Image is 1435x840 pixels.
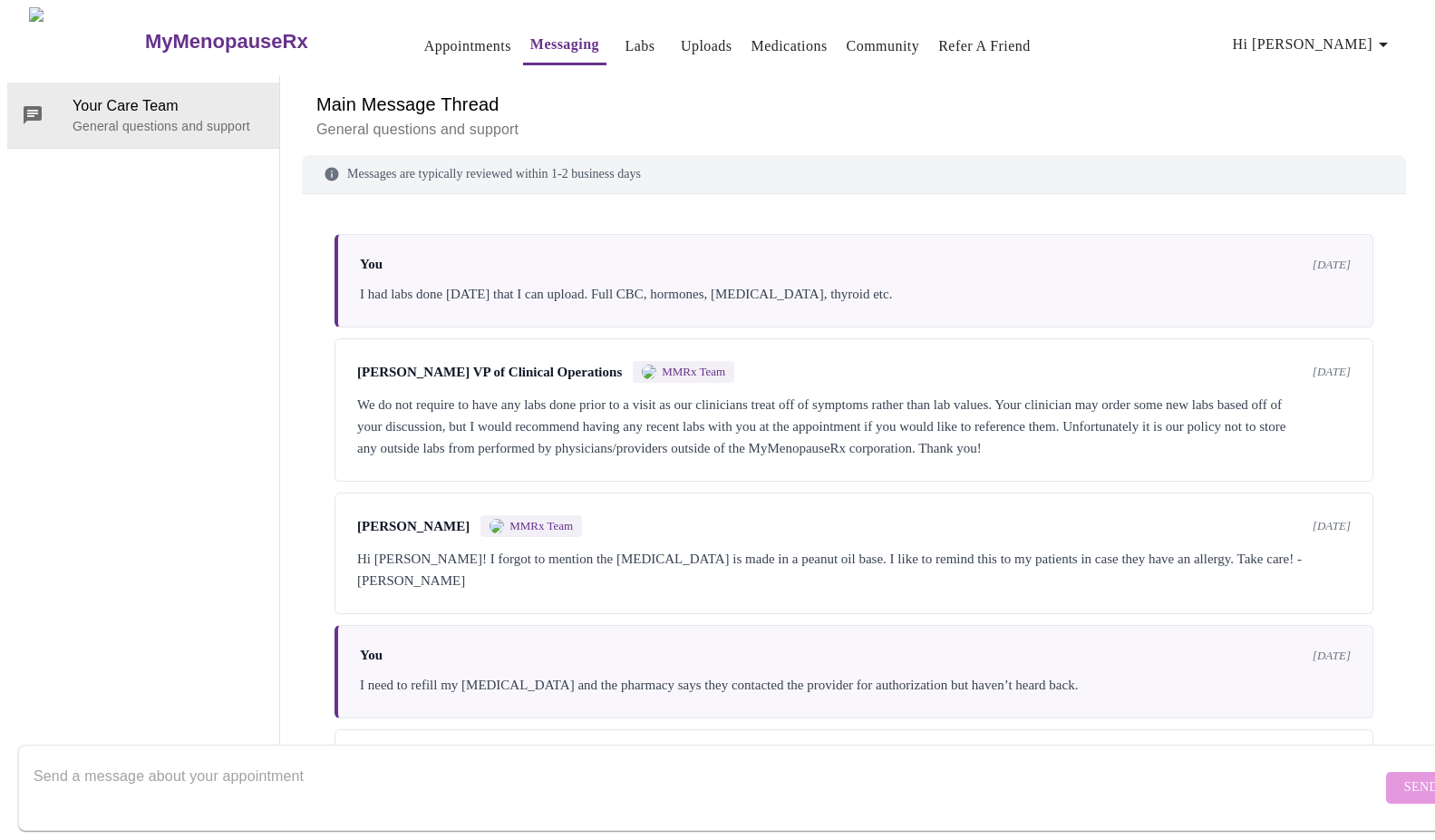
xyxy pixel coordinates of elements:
a: Uploads [681,34,732,59]
button: Appointments [417,28,519,64]
a: Messaging [530,32,599,57]
button: Uploads [674,28,740,64]
span: You [360,648,383,663]
span: You [360,257,383,272]
button: Labs [611,28,669,64]
a: Medications [751,34,827,59]
h3: MyMenopauseRx [145,30,308,54]
img: MyMenopauseRx Logo [29,7,142,75]
button: Hi [PERSON_NAME] [1226,26,1401,63]
p: General questions and support [73,117,265,135]
a: Labs [625,34,654,59]
img: MMRX [490,519,504,533]
span: [DATE] [1313,365,1351,379]
div: Hi [PERSON_NAME]! I forgot to mention the [MEDICAL_DATA] is made in a peanut oil base. I like to ... [357,548,1351,591]
span: [DATE] [1313,519,1351,533]
img: MMRX [642,365,656,379]
a: Community [847,34,920,59]
span: MMRx Team [509,519,573,533]
div: We do not require to have any labs done prior to a visit as our clinicians treat off of symptoms ... [357,394,1351,459]
a: Refer a Friend [938,34,1031,59]
a: Appointments [424,34,511,59]
span: Your Care Team [73,95,265,117]
button: Refer a Friend [931,28,1038,64]
div: Your Care TeamGeneral questions and support [7,83,279,148]
a: MyMenopauseRx [142,10,380,73]
p: General questions and support [316,119,1391,141]
span: MMRx Team [662,365,725,379]
span: [DATE] [1313,258,1351,272]
button: Community [839,28,927,64]
h6: Main Message Thread [316,90,1391,119]
div: Messages are typically reviewed within 1-2 business days [302,155,1406,194]
div: I had labs done [DATE] that I can upload. Full CBC, hormones, [MEDICAL_DATA], thyroid etc. [360,283,1351,305]
div: I need to refill my [MEDICAL_DATA] and the pharmacy says they contacted the provider for authoriz... [360,674,1351,696]
button: Messaging [523,26,606,65]
textarea: Send a message about your appointment [34,758,1382,816]
span: [PERSON_NAME] [357,519,470,534]
span: [PERSON_NAME] VP of Clinical Operations [357,365,622,380]
span: [DATE] [1313,649,1351,663]
button: Medications [743,28,834,64]
span: Hi [PERSON_NAME] [1233,32,1394,57]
